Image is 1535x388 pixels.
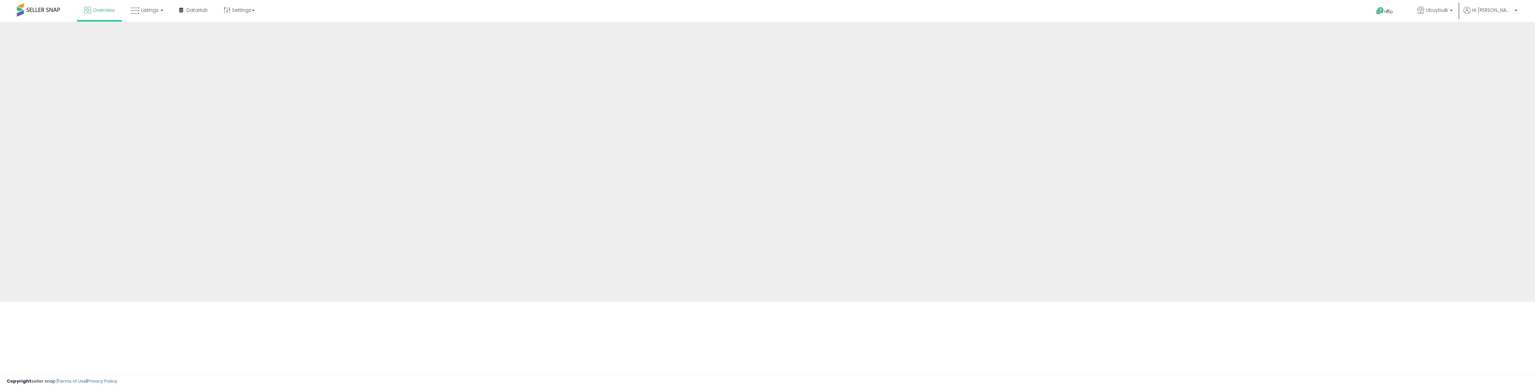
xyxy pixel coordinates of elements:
a: Hi [PERSON_NAME] [1463,7,1517,22]
span: Hi [PERSON_NAME] [1472,7,1513,13]
span: Ubuybulk [1426,7,1448,13]
span: Listings [141,7,159,13]
span: DataHub [187,7,208,13]
a: Help [1371,2,1406,22]
span: Overview [93,7,115,13]
span: Help [1384,9,1393,14]
i: Get Help [1376,7,1384,15]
